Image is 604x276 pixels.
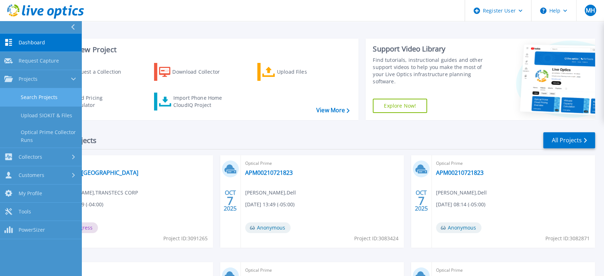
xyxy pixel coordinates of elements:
[223,188,237,214] div: OCT 2025
[245,201,294,208] span: [DATE] 13:49 (-05:00)
[585,8,595,13] span: MH
[54,159,209,167] span: Optical Prime
[19,227,45,233] span: PowerSizer
[245,266,400,274] span: Optical Prime
[545,235,590,242] span: Project ID: 3082871
[51,46,349,54] h3: Start a New Project
[19,190,42,197] span: My Profile
[277,65,334,79] div: Upload Files
[316,107,350,114] a: View More
[19,154,42,160] span: Collectors
[19,172,44,178] span: Customers
[54,266,209,274] span: Optical Prime
[543,132,595,148] a: All Projects
[163,235,208,242] span: Project ID: 3091265
[436,222,481,233] span: Anonymous
[19,39,45,46] span: Dashboard
[436,169,484,176] a: APM00210721823
[245,189,296,197] span: [PERSON_NAME] , Dell
[54,169,138,176] a: WIN-2022-[GEOGRAPHIC_DATA]
[54,189,138,197] span: [PERSON_NAME] , TRANSTECS CORP
[415,188,428,214] div: OCT 2025
[19,58,59,64] span: Request Capture
[257,63,337,81] a: Upload Files
[173,94,229,109] div: Import Phone Home CloudIQ Project
[436,201,485,208] span: [DATE] 08:14 (-05:00)
[154,63,234,81] a: Download Collector
[172,65,229,79] div: Download Collector
[70,94,127,109] div: Cloud Pricing Calculator
[436,159,591,167] span: Optical Prime
[436,266,591,274] span: Optical Prime
[245,169,293,176] a: APM00210721823
[71,65,128,79] div: Request a Collection
[373,56,489,85] div: Find tutorials, instructional guides and other support videos to help you make the most of your L...
[436,189,487,197] span: [PERSON_NAME] , Dell
[373,99,427,113] a: Explore Now!
[227,198,233,204] span: 7
[19,208,31,215] span: Tools
[245,222,291,233] span: Anonymous
[373,44,489,54] div: Support Video Library
[354,235,398,242] span: Project ID: 3083424
[51,63,130,81] a: Request a Collection
[51,93,130,110] a: Cloud Pricing Calculator
[19,76,38,82] span: Projects
[418,198,425,204] span: 7
[245,159,400,167] span: Optical Prime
